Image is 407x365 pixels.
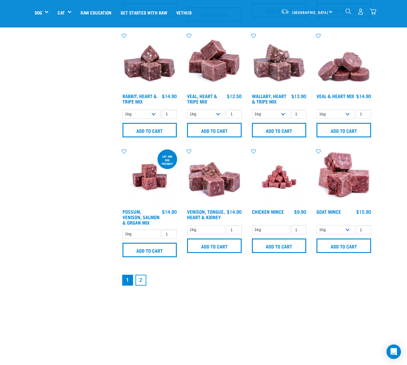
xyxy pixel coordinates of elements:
a: Veal & Heart Mix [316,94,354,97]
input: Add to cart [187,239,242,253]
img: home-icon@2x.png [370,8,376,15]
a: Venison, Tongue, Heart & Kidney [187,210,225,218]
a: Goat Mince [316,210,341,213]
a: Goto page 2 [135,275,146,286]
img: 1152 Veal Heart Medallions 01 [315,33,373,90]
input: 1 [162,229,177,239]
input: Add to cart [187,123,242,137]
div: Open Intercom Messenger [386,344,401,359]
a: Raw Education [76,0,116,24]
input: Add to cart [122,243,177,257]
input: Add to cart [316,123,371,137]
img: Chicken M Ince 1613 [250,148,308,206]
div: $12.50 [227,93,242,99]
input: Add to cart [122,123,177,137]
a: Possum, Venison, Salmon & Organ Mix [122,210,160,224]
input: 1 [227,110,242,119]
a: Veal, Heart & Tripe Mix [187,94,217,103]
img: home-icon-1@2x.png [345,8,351,14]
img: Pile Of Cubed Venison Tongue Mix For Pets [186,148,243,206]
input: 1 [227,225,242,235]
input: Add to cart [316,239,371,253]
div: $14.90 [356,93,371,99]
img: 1174 Wallaby Heart Tripe Mix 01 [250,33,308,90]
div: $14.90 [162,209,177,214]
input: 1 [291,110,306,119]
nav: pagination [121,274,373,287]
a: Cat [58,9,65,16]
a: Rabbit, Heart & Tripe Mix [122,94,157,103]
div: $13.90 [291,93,306,99]
a: Page 1 [122,275,133,286]
a: Wallaby, Heart & Tripe Mix [252,94,286,103]
input: Add to cart [252,123,307,137]
input: 1 [291,225,306,235]
input: 1 [162,110,177,119]
a: Get started with Raw [116,0,172,24]
div: $9.90 [294,209,306,214]
input: 1 [356,225,371,235]
a: Vethub [172,0,196,24]
div: $15.90 [356,209,371,214]
a: Dog [35,9,42,16]
img: Possum Venison Salmon Organ 1626 [121,148,179,206]
img: van-moving.png [281,9,289,14]
input: Add to cart [252,239,307,253]
a: Chicken Mince [252,210,284,213]
img: user.png [358,8,364,15]
input: 1 [356,110,371,119]
img: Cubes [186,33,243,90]
div: cat and dog friendly! [157,152,177,168]
img: 1175 Rabbit Heart Tripe Mix 01 [121,33,179,90]
img: 1077 Wild Goat Mince 01 [315,148,373,206]
span: [GEOGRAPHIC_DATA] [292,11,329,13]
div: $14.90 [227,209,242,214]
div: $14.90 [162,93,177,99]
